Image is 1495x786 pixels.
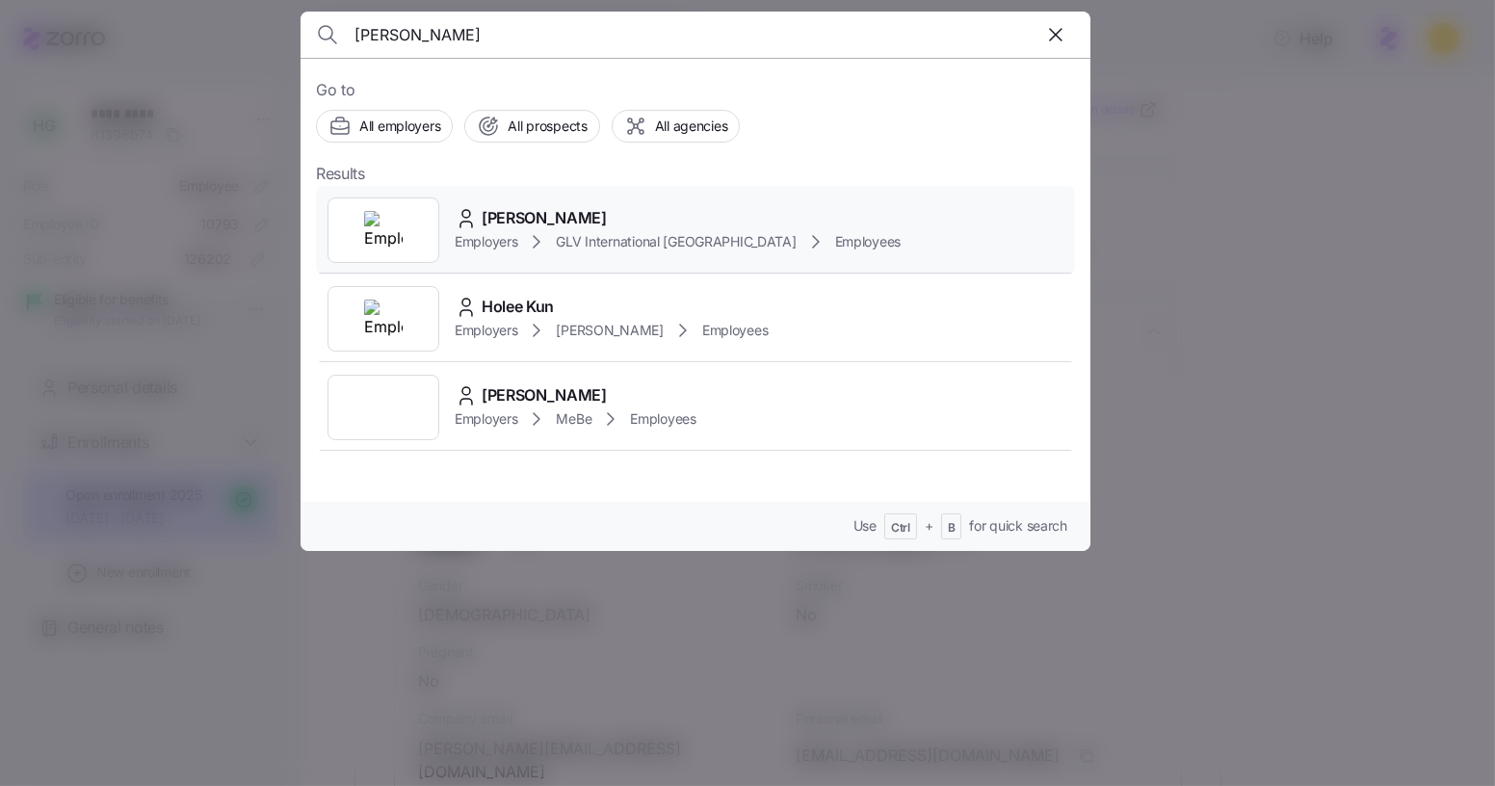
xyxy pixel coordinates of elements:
span: MeBe [556,409,591,429]
img: Employer logo [364,211,403,249]
span: + [925,516,933,536]
span: Results [316,162,365,186]
span: [PERSON_NAME] [556,321,663,340]
span: Use [853,516,877,536]
span: B [948,520,956,537]
span: All prospects [508,117,587,136]
img: Employer logo [364,300,403,338]
button: All agencies [612,110,741,143]
button: All prospects [464,110,599,143]
span: Employers [455,232,517,251]
span: Employees [835,232,901,251]
span: Go to [316,78,1075,102]
span: [PERSON_NAME] [482,206,607,230]
span: [PERSON_NAME] [482,383,607,407]
span: for quick search [969,516,1067,536]
span: Holee Kun [482,295,554,319]
span: Employees [630,409,695,429]
span: All employers [359,117,440,136]
span: Employers [455,409,517,429]
span: GLV International [GEOGRAPHIC_DATA] [556,232,796,251]
span: Ctrl [891,520,910,537]
span: Employers [455,321,517,340]
button: All employers [316,110,453,143]
span: Employees [702,321,768,340]
span: All agencies [655,117,728,136]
